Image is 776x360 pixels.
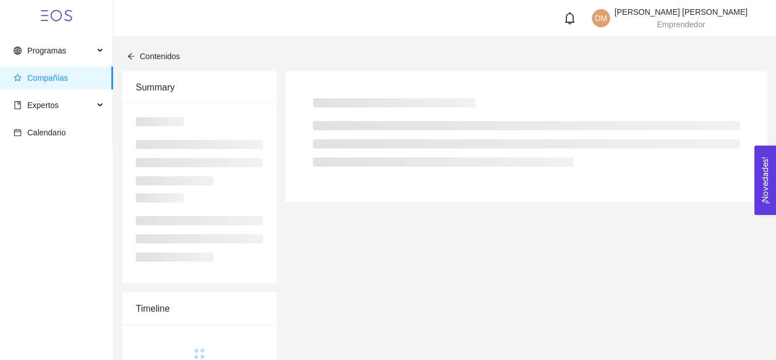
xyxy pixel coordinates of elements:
span: Programas [27,46,66,55]
span: DM [595,9,607,27]
span: Calendario [27,128,66,137]
span: star [14,74,22,82]
span: [PERSON_NAME] [PERSON_NAME] [615,7,748,16]
span: Contenidos [140,52,180,61]
span: Emprendedor [657,20,706,29]
div: Timeline [136,292,263,325]
span: calendar [14,129,22,136]
div: Summary [136,71,263,104]
span: Expertos [27,101,59,110]
span: Compañías [27,73,68,82]
button: Open Feedback Widget [754,146,776,215]
span: bell [564,12,576,24]
span: global [14,47,22,55]
span: book [14,101,22,109]
span: arrow-left [127,52,135,60]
